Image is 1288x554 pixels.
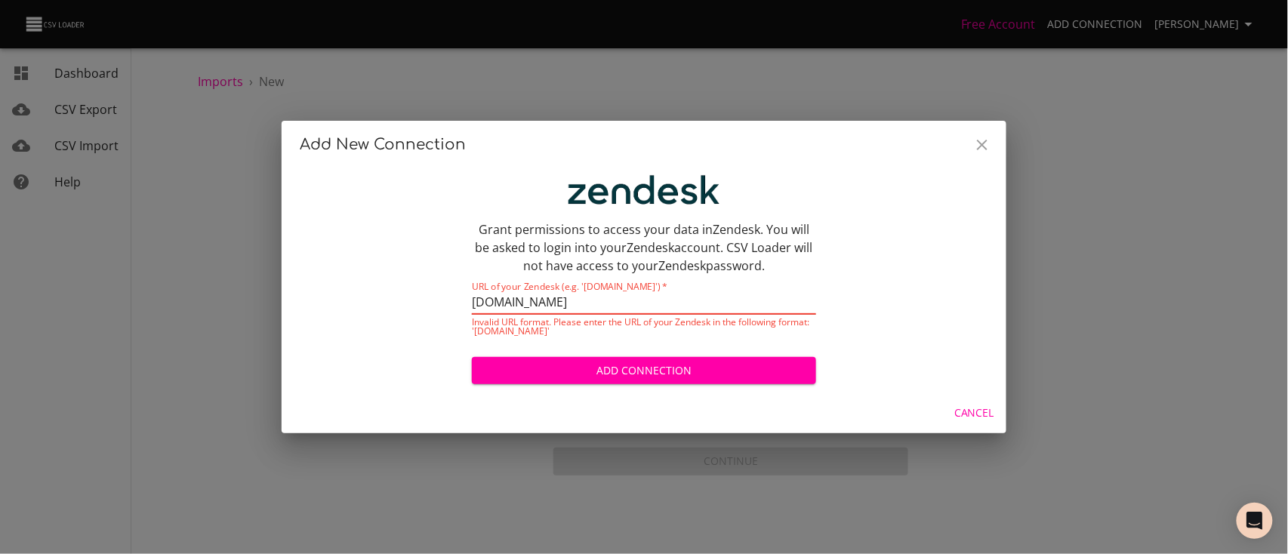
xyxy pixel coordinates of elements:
[954,404,994,423] span: Cancel
[472,357,816,385] button: Add Connection
[484,362,804,380] span: Add Connection
[472,220,816,275] p: Grant permissions to access your data in Zendesk . You will be asked to login into your Zendesk a...
[569,175,719,205] img: logo-x4-ad0535ee0768a790af3ba1b46177b56e.png
[472,318,816,336] p: Invalid URL format. Please enter the URL of your Zendesk in the following format: '[DOMAIN_NAME]'
[1237,503,1273,539] div: Open Intercom Messenger
[300,133,988,157] h2: Add New Connection
[948,399,1000,427] button: Cancel
[964,127,1000,163] button: Close
[472,282,667,291] label: URL of your Zendesk (e.g. '[DOMAIN_NAME]')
